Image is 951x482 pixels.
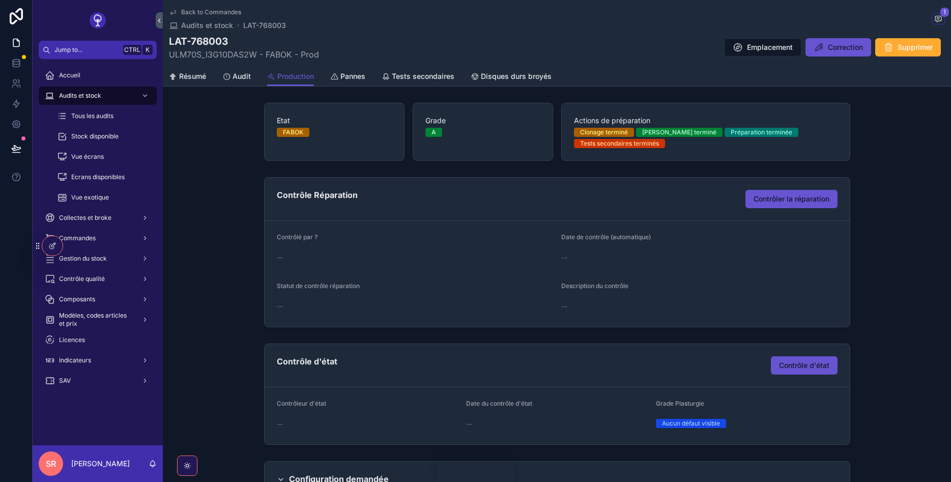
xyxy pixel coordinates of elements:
[59,92,101,100] span: Audits et stock
[59,336,85,344] span: Licences
[71,112,113,120] span: Tous les audits
[481,71,552,81] span: Disques durs broyés
[466,400,532,407] span: Date du contrôle d'état
[39,66,157,84] a: Accueil
[59,254,107,263] span: Gestion du stock
[169,8,241,16] a: Back to Commandes
[724,38,801,56] button: Emplacement
[59,275,105,283] span: Contrôle qualité
[431,128,436,137] div: A
[875,38,941,56] button: Supprimer
[39,372,157,390] a: SAV
[277,190,358,201] h2: Contrôle Réparation
[59,234,96,242] span: Commandes
[277,252,283,263] span: --
[51,148,157,166] a: Vue écrans
[59,377,71,385] span: SAV
[179,71,206,81] span: Résumé
[59,71,80,79] span: Accueil
[267,67,314,87] a: Production
[425,116,540,126] span: Grade
[46,458,56,470] span: SR
[330,67,365,88] a: Pannes
[392,71,454,81] span: Tests secondaires
[471,67,552,88] a: Disques durs broyés
[33,59,163,403] div: scrollable content
[277,419,283,429] span: --
[828,42,863,52] span: Correction
[277,71,314,81] span: Production
[277,282,360,290] span: Statut de contrôle réparation
[747,42,793,52] span: Emplacement
[382,67,454,88] a: Tests secondaires
[51,168,157,186] a: Ecrans disponibles
[90,12,106,29] img: App logo
[656,400,704,407] span: Grade Plasturgie
[277,233,318,241] span: Contrôlé par ?
[39,229,157,247] a: Commandes
[71,459,130,469] p: [PERSON_NAME]
[940,7,949,17] span: 1
[39,351,157,370] a: Indicateurs
[169,20,233,31] a: Audits et stock
[71,132,119,140] span: Stock disponible
[283,128,303,137] div: FABOK
[243,20,286,31] a: LAT-768003
[169,48,319,61] span: ULM70S_I3G10DAS2W - FABOK - Prod
[59,214,111,222] span: Collectes et broke
[59,356,91,364] span: Indicateurs
[731,128,792,137] div: Préparation terminée
[169,67,206,88] a: Résumé
[51,188,157,207] a: Vue exotique
[561,233,651,241] span: Date de contrôle (automatique)
[932,13,945,26] button: 1
[745,190,838,208] button: Contrôler la réparation
[580,139,659,148] div: Tests secondaires terminés
[39,249,157,268] a: Gestion du stock
[39,290,157,308] a: Composants
[898,42,933,52] span: Supprimer
[39,41,157,59] button: Jump to...CtrlK
[754,194,829,204] span: Contrôler la réparation
[805,38,871,56] button: Correction
[51,107,157,125] a: Tous les audits
[277,301,283,311] span: --
[71,193,109,202] span: Vue exotique
[39,209,157,227] a: Collectes et broke
[181,8,241,16] span: Back to Commandes
[561,252,567,263] span: --
[233,71,251,81] span: Audit
[277,116,392,126] span: Etat
[642,128,716,137] div: [PERSON_NAME] terminé
[580,128,628,137] div: Clonage terminé
[771,356,838,375] button: Contrôle d'état
[574,116,838,126] span: Actions de préparation
[59,311,133,328] span: Modèles, codes articles et prix
[169,35,319,48] h1: LAT-768003
[71,153,104,161] span: Vue écrans
[123,45,141,55] span: Ctrl
[340,71,365,81] span: Pannes
[277,356,337,367] h2: Contrôle d'état
[277,400,326,407] span: Contrôleur d'état
[39,270,157,288] a: Contrôle qualité
[51,127,157,146] a: Stock disponible
[59,295,95,303] span: Composants
[466,419,472,429] span: --
[561,301,567,311] span: --
[662,419,720,428] div: Aucun défaut visible
[779,360,829,371] span: Contrôle d'état
[39,310,157,329] a: Modèles, codes articles et prix
[143,46,152,54] span: K
[71,173,125,181] span: Ecrans disponibles
[181,20,233,31] span: Audits et stock
[54,46,119,54] span: Jump to...
[561,282,628,290] span: Description du contrôle
[39,87,157,105] a: Audits et stock
[39,331,157,349] a: Licences
[222,67,251,88] a: Audit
